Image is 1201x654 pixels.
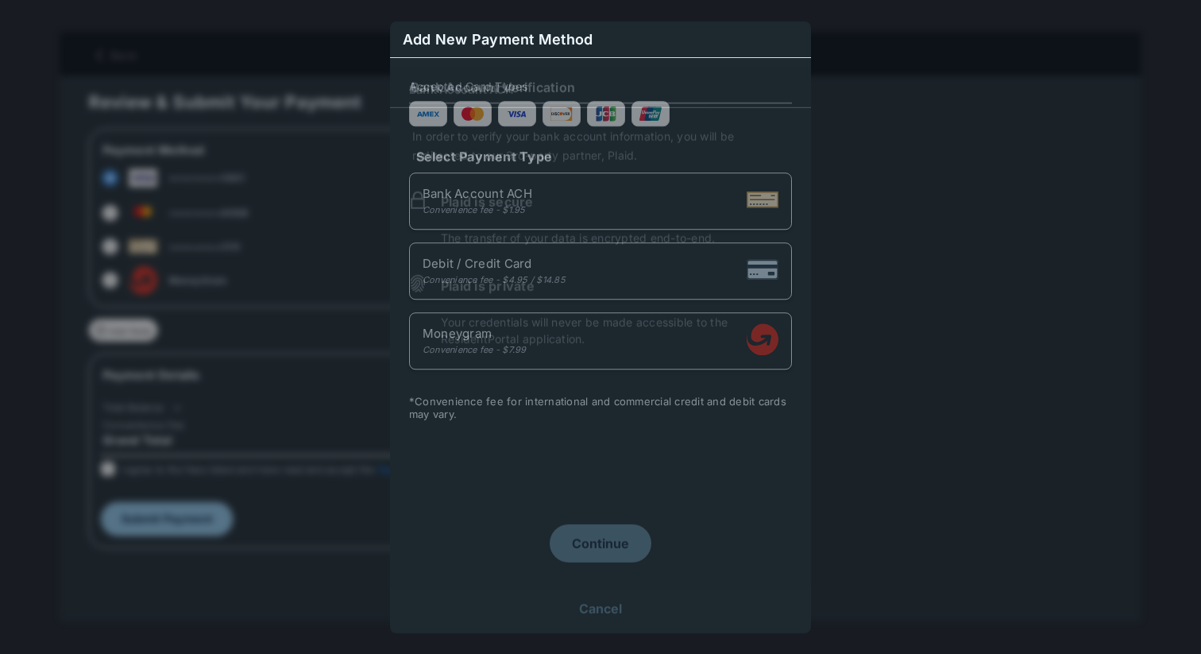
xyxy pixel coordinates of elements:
[441,313,792,346] p: Your credentials will never be made accessible to the ResidentPortal application.
[441,193,792,209] h2: Plaid is secure
[441,277,792,293] h2: Plaid is private
[441,229,792,246] p: The transfer of your data is encrypted end-to-end.
[409,127,792,178] div: In order to verify your bank account information, you will be redirected to our 3rd-party partner...
[550,524,651,563] button: Continue
[390,590,811,628] button: Cancel
[411,75,575,100] span: Bank Account Verification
